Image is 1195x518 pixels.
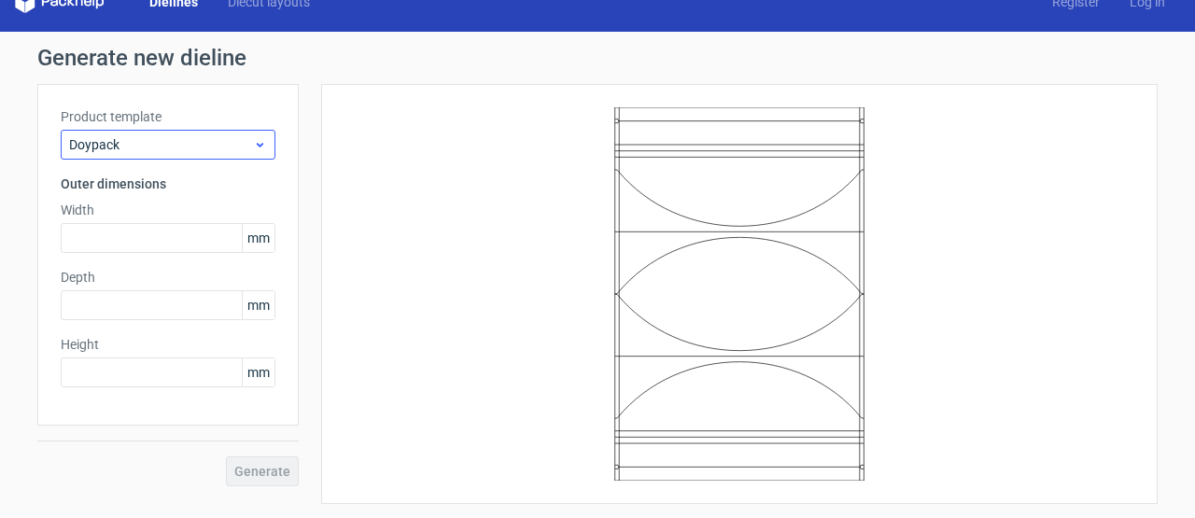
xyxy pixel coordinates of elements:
h3: Outer dimensions [61,175,275,193]
span: mm [242,358,274,386]
h1: Generate new dieline [37,47,1158,69]
label: Product template [61,107,275,126]
span: mm [242,224,274,252]
label: Depth [61,268,275,287]
label: Height [61,335,275,354]
label: Width [61,201,275,219]
span: mm [242,291,274,319]
span: Doypack [69,135,253,154]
